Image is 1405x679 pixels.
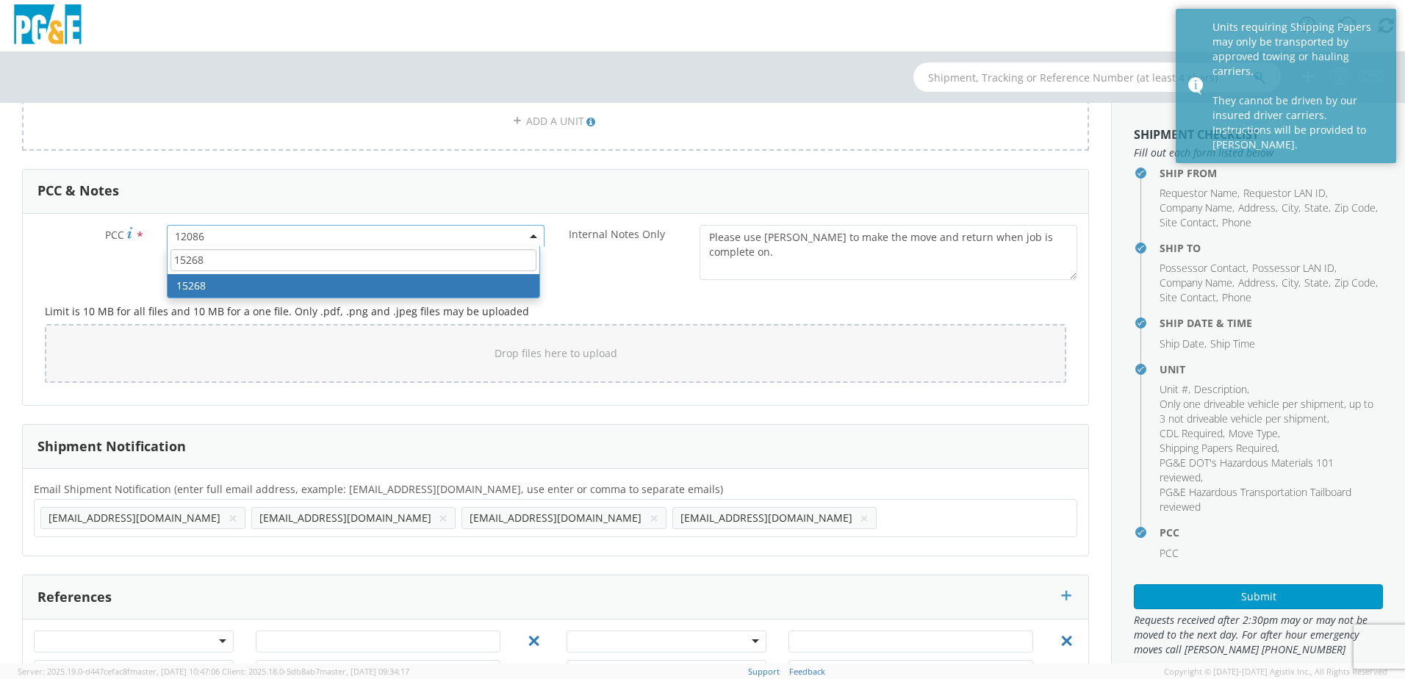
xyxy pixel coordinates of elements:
[1160,215,1216,229] span: Site Contact
[22,92,1089,151] a: ADD A UNIT
[1334,201,1376,215] span: Zip Code
[1222,290,1251,304] span: Phone
[1304,276,1331,290] li: ,
[1160,201,1235,215] li: ,
[1160,364,1383,375] h4: Unit
[1134,145,1383,160] span: Fill out each form listed below
[1160,382,1190,397] li: ,
[1222,215,1251,229] span: Phone
[45,306,1066,317] h5: Limit is 10 MB for all files and 10 MB for a one file. Only .pdf, .png and .jpeg files may be upl...
[1304,201,1329,215] span: State
[175,229,536,243] span: 12086
[1160,215,1218,230] li: ,
[1160,426,1225,441] li: ,
[1160,290,1218,305] li: ,
[1160,546,1179,560] span: PCC
[1160,527,1383,538] h4: PCC
[37,590,112,605] h3: References
[11,4,85,48] img: pge-logo-06675f144f4cfa6a6814.png
[1243,186,1328,201] li: ,
[1134,584,1383,609] button: Submit
[1160,441,1279,456] li: ,
[1243,186,1326,200] span: Requestor LAN ID
[1238,276,1278,290] li: ,
[470,511,642,525] span: [EMAIL_ADDRESS][DOMAIN_NAME]
[1160,485,1351,514] span: PG&E Hazardous Transportation Tailboard reviewed
[1160,317,1383,328] h4: Ship Date & Time
[1160,186,1237,200] span: Requestor Name
[1160,441,1277,455] span: Shipping Papers Required
[1334,201,1378,215] li: ,
[320,666,409,677] span: master, [DATE] 09:34:17
[1160,290,1216,304] span: Site Contact
[1229,426,1278,440] span: Move Type
[105,228,124,242] span: PCC
[1160,261,1248,276] li: ,
[1334,276,1376,290] span: Zip Code
[495,346,617,360] span: Drop files here to upload
[37,439,186,454] h3: Shipment Notification
[1238,276,1276,290] span: Address
[229,509,237,527] button: ×
[1134,126,1259,143] strong: Shipment Checklist
[1229,426,1280,441] li: ,
[1160,186,1240,201] li: ,
[1194,382,1247,396] span: Description
[1238,201,1276,215] span: Address
[1210,337,1255,351] span: Ship Time
[650,509,658,527] button: ×
[1160,456,1379,485] li: ,
[1252,261,1337,276] li: ,
[1160,337,1204,351] span: Ship Date
[1160,276,1232,290] span: Company Name
[1194,382,1249,397] li: ,
[1160,456,1334,484] span: PG&E DOT's Hazardous Materials 101 reviewed
[1304,276,1329,290] span: State
[860,509,869,527] button: ×
[1160,397,1379,426] li: ,
[37,184,119,198] h3: PCC & Notes
[1160,201,1232,215] span: Company Name
[1334,276,1378,290] li: ,
[1282,201,1298,215] span: City
[222,666,409,677] span: Client: 2025.18.0-5db8ab7
[1160,397,1373,425] span: Only one driveable vehicle per shipment, up to 3 not driveable vehicle per shipment
[130,666,220,677] span: master, [DATE] 10:47:06
[1160,276,1235,290] li: ,
[1212,20,1385,152] div: Units requiring Shipping Papers may only be transported by approved towing or hauling carriers. T...
[168,274,539,298] li: 15268
[1160,242,1383,254] h4: Ship To
[680,511,852,525] span: [EMAIL_ADDRESS][DOMAIN_NAME]
[1160,168,1383,179] h4: Ship From
[1134,613,1383,657] span: Requests received after 2:30pm may or may not be moved to the next day. For after hour emergency ...
[913,62,1281,92] input: Shipment, Tracking or Reference Number (at least 4 chars)
[1160,426,1223,440] span: CDL Required
[748,666,780,677] a: Support
[1252,261,1334,275] span: Possessor LAN ID
[34,482,723,496] span: Email Shipment Notification (enter full email address, example: jdoe01@agistix.com, use enter or ...
[167,225,545,247] span: 12086
[1160,382,1188,396] span: Unit #
[1164,666,1387,678] span: Copyright © [DATE]-[DATE] Agistix Inc., All Rights Reserved
[18,666,220,677] span: Server: 2025.19.0-d447cefac8f
[1304,201,1331,215] li: ,
[48,511,220,525] span: [EMAIL_ADDRESS][DOMAIN_NAME]
[1282,201,1301,215] li: ,
[1282,276,1298,290] span: City
[1282,276,1301,290] li: ,
[1160,337,1207,351] li: ,
[259,511,431,525] span: [EMAIL_ADDRESS][DOMAIN_NAME]
[439,509,448,527] button: ×
[569,227,665,241] span: Internal Notes Only
[1238,201,1278,215] li: ,
[789,666,825,677] a: Feedback
[1160,261,1246,275] span: Possessor Contact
